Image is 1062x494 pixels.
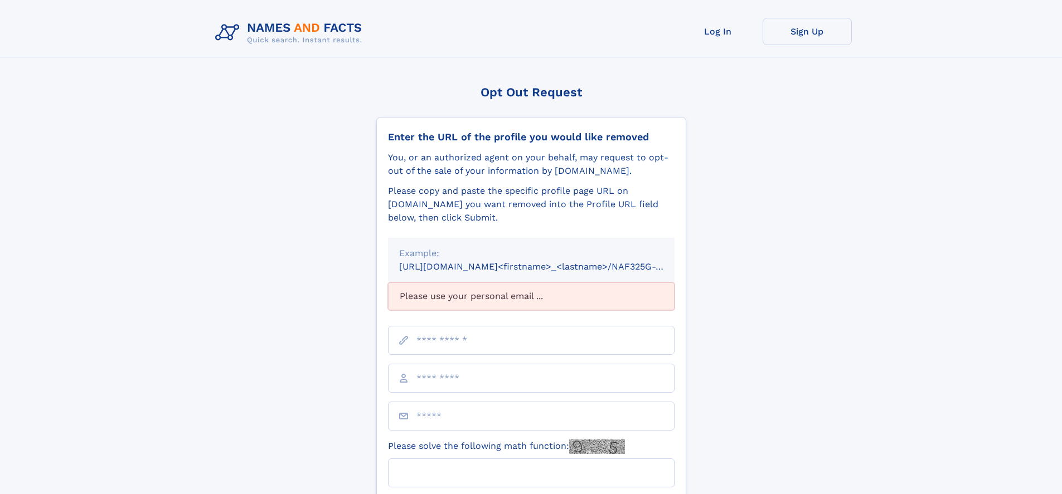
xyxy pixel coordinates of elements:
label: Please solve the following math function: [388,439,625,454]
small: [URL][DOMAIN_NAME]<firstname>_<lastname>/NAF325G-xxxxxxxx [399,261,696,272]
div: You, or an authorized agent on your behalf, may request to opt-out of the sale of your informatio... [388,151,675,178]
a: Sign Up [763,18,852,45]
div: Please use your personal email ... [388,282,675,310]
div: Enter the URL of the profile you would like removed [388,131,675,143]
div: Example: [399,247,663,260]
div: Opt Out Request [376,85,686,99]
div: Please copy and paste the specific profile page URL on [DOMAIN_NAME] you want removed into the Pr... [388,184,675,224]
img: Logo Names and Facts [211,18,371,48]
a: Log In [673,18,763,45]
